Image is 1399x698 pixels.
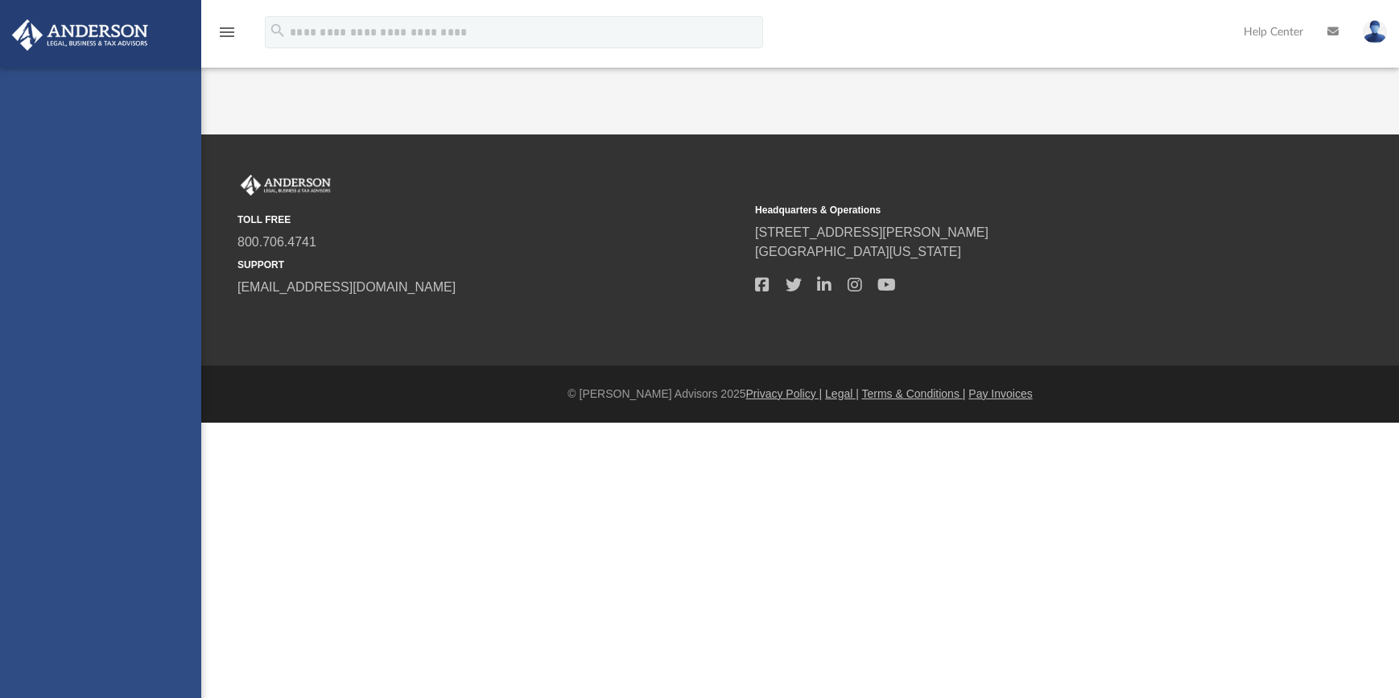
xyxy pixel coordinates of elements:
a: Pay Invoices [968,387,1032,400]
img: User Pic [1363,20,1387,43]
div: © [PERSON_NAME] Advisors 2025 [201,386,1399,403]
a: 800.706.4741 [237,235,316,249]
small: TOLL FREE [237,213,744,227]
i: search [269,22,287,39]
small: SUPPORT [237,258,744,272]
small: Headquarters & Operations [755,203,1261,217]
a: [GEOGRAPHIC_DATA][US_STATE] [755,245,961,258]
a: menu [217,31,237,42]
a: [STREET_ADDRESS][PERSON_NAME] [755,225,988,239]
a: Terms & Conditions | [862,387,966,400]
a: [EMAIL_ADDRESS][DOMAIN_NAME] [237,280,456,294]
img: Anderson Advisors Platinum Portal [237,175,334,196]
a: Legal | [825,387,859,400]
i: menu [217,23,237,42]
a: Privacy Policy | [746,387,823,400]
img: Anderson Advisors Platinum Portal [7,19,153,51]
